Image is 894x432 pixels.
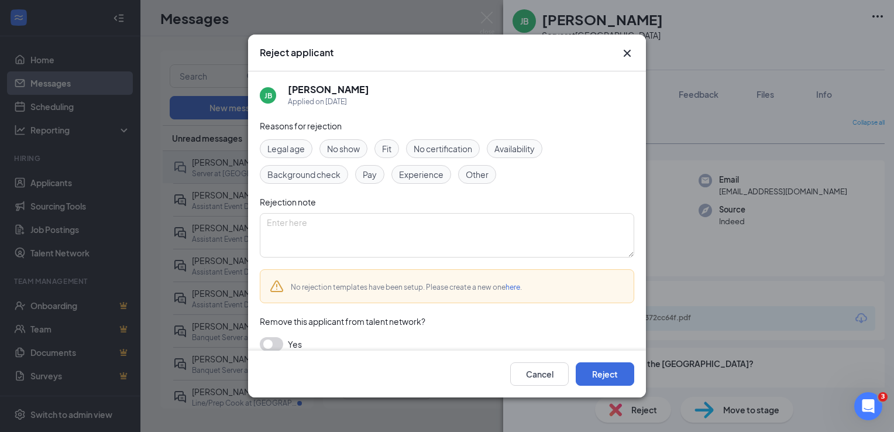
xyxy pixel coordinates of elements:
[363,168,377,181] span: Pay
[466,168,489,181] span: Other
[260,316,425,327] span: Remove this applicant from talent network?
[854,392,882,420] iframe: Intercom live chat
[288,83,369,96] h5: [PERSON_NAME]
[878,392,888,402] span: 3
[260,121,342,131] span: Reasons for rejection
[327,142,360,155] span: No show
[267,142,305,155] span: Legal age
[399,168,443,181] span: Experience
[620,46,634,60] button: Close
[382,142,391,155] span: Fit
[270,279,284,293] svg: Warning
[510,362,569,386] button: Cancel
[576,362,634,386] button: Reject
[260,197,316,207] span: Rejection note
[414,142,472,155] span: No certification
[291,283,522,292] span: No rejection templates have been setup. Please create a new one .
[260,46,333,59] h3: Reject applicant
[506,283,520,292] a: here
[288,337,302,351] span: Yes
[267,168,341,181] span: Background check
[494,142,535,155] span: Availability
[620,46,634,60] svg: Cross
[288,96,369,108] div: Applied on [DATE]
[264,91,272,101] div: JB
